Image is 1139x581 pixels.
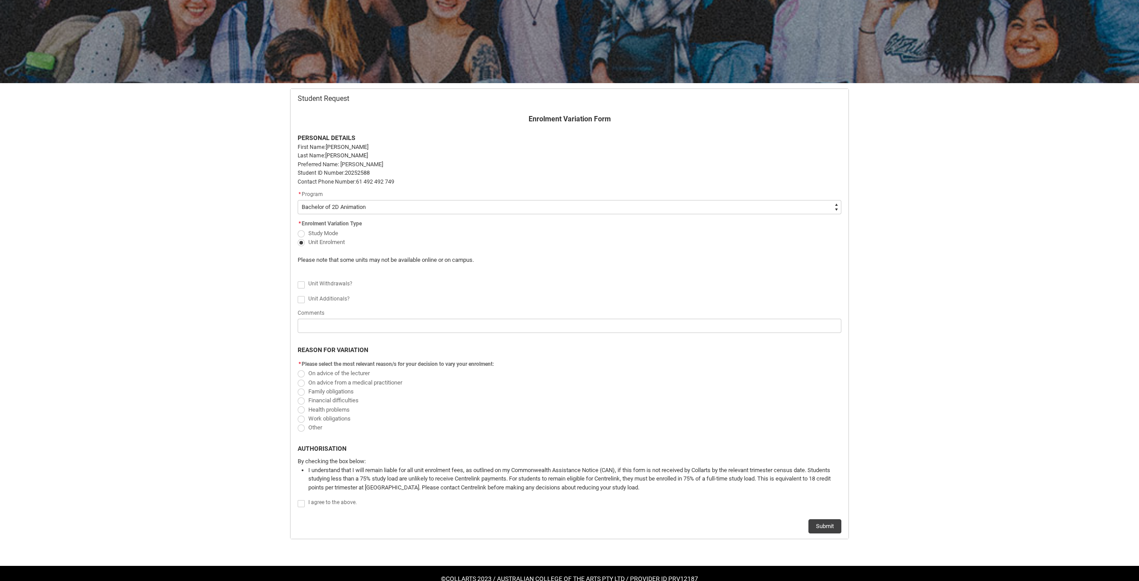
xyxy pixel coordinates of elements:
span: Enrolment Variation Type [302,220,362,227]
span: First Name: [298,144,326,150]
strong: PERSONAL DETAILS [298,134,355,141]
span: Please select the most relevant reason/s for your decision to vary your enrolment: [302,361,494,367]
p: By checking the box below: [298,457,841,466]
p: Please note that some units may not be available online or on campus. [298,256,703,264]
span: Preferred Name: [PERSON_NAME] [298,161,383,168]
span: Unit Additionals? [308,296,350,302]
strong: Enrolment Variation Form [529,115,611,123]
span: Unit Withdrawals? [308,280,352,287]
li: I understand that I will remain liable for all unit enrolment fees, as outlined on my Commonwealt... [308,466,841,492]
span: I agree to the above. [308,499,357,505]
p: [PERSON_NAME] [298,143,841,152]
span: Financial difficulties [308,397,359,404]
abbr: required [299,191,301,197]
p: 20252588 [298,168,841,177]
span: Family obligations [308,388,354,395]
span: Student ID Number: [298,170,345,176]
span: Health problems [308,406,350,413]
button: Submit [808,519,841,533]
span: Study Mode [308,230,338,236]
span: On advice from a medical practitioner [308,379,402,386]
span: Student Request [298,94,349,103]
span: On advice of the lecturer [308,370,370,377]
abbr: required [299,361,301,367]
span: Contact Phone Number: [298,179,356,185]
span: 61 492 492 749 [356,178,394,185]
span: Other [308,424,322,431]
b: REASON FOR VARIATION [298,346,368,353]
span: Work obligations [308,415,351,422]
span: Last Name: [298,152,325,159]
span: Program [302,191,323,197]
article: Redu_Student_Request flow [290,88,849,539]
b: AUTHORISATION [298,445,347,452]
span: Comments [298,310,324,316]
abbr: required [299,220,301,227]
span: Unit Enrolment [308,239,345,245]
p: [PERSON_NAME] [298,151,841,160]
